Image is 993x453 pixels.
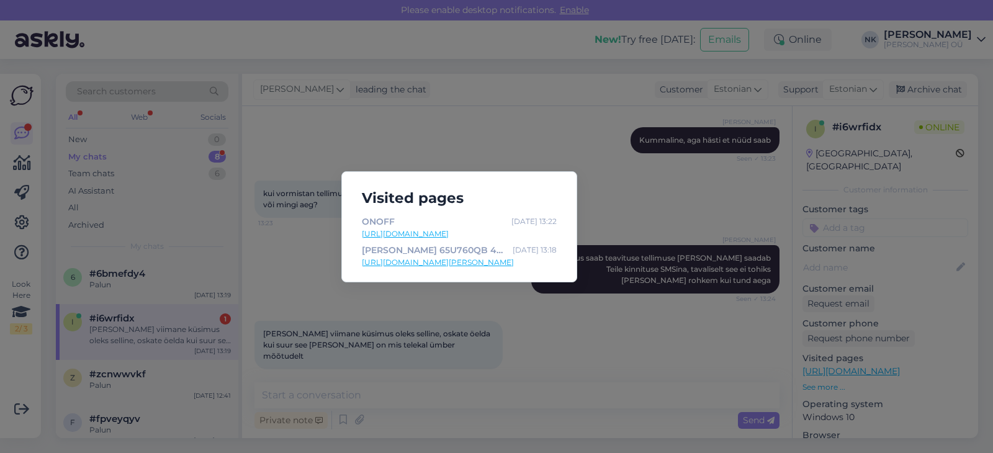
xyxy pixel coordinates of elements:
div: [PERSON_NAME] 65U760QB 4K Android TV [362,243,508,257]
div: ONOFF [362,215,395,228]
a: [URL][DOMAIN_NAME] [362,228,557,240]
a: [URL][DOMAIN_NAME][PERSON_NAME] [362,257,557,268]
div: [DATE] 13:22 [511,215,557,228]
div: [DATE] 13:18 [513,243,557,257]
h5: Visited pages [352,187,567,210]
